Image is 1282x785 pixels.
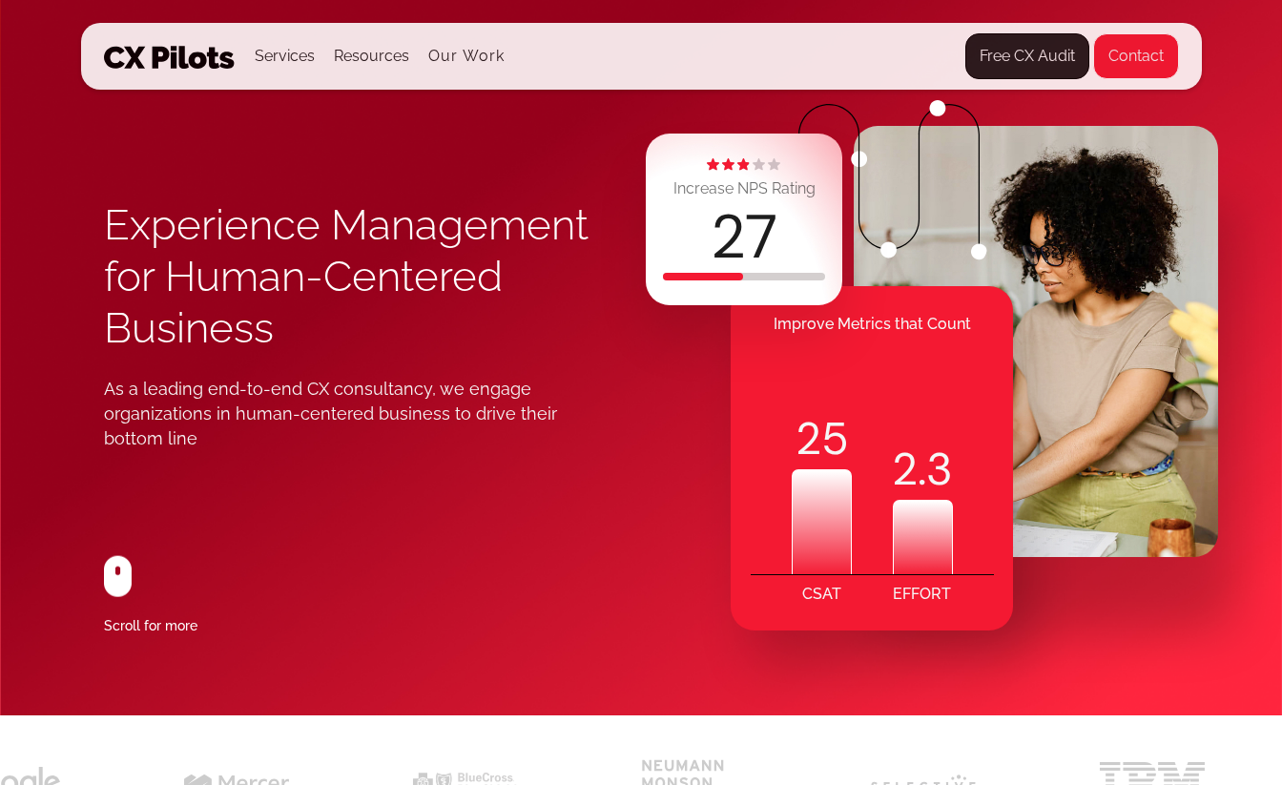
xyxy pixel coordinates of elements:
div: As a leading end-to-end CX consultancy, we engage organizations in human-centered business to dri... [104,377,596,451]
code: 3 [926,439,953,500]
div: Scroll for more [104,612,197,639]
div: Services [255,43,315,70]
div: . [893,439,953,500]
div: EFFORT [893,575,951,613]
div: CSAT [802,575,841,613]
div: Improve Metrics that Count [731,305,1013,343]
div: Resources [334,43,409,70]
div: Services [255,24,315,89]
div: 25 [792,408,852,469]
div: 27 [711,207,777,268]
h1: Experience Management for Human-Centered Business [104,199,642,354]
code: 2 [892,439,918,500]
a: Contact [1093,33,1179,79]
div: Increase NPS Rating [673,176,816,202]
a: Free CX Audit [965,33,1089,79]
a: Our Work [428,48,506,65]
div: Resources [334,24,409,89]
